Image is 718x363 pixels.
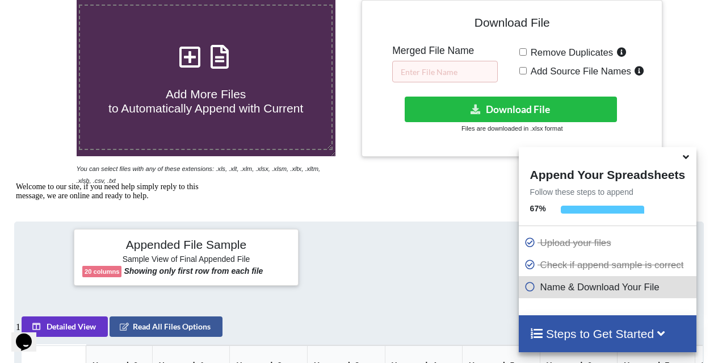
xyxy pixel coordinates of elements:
[11,318,48,352] iframe: chat widget
[22,316,108,337] button: Detailed View
[524,258,694,272] p: Check if append sample is correct
[519,186,696,198] p: Follow these steps to append
[519,165,696,182] h4: Append Your Spreadsheets
[524,236,694,250] p: Upload your files
[530,327,685,341] h4: Steps to Get Started
[370,9,654,41] h4: Download File
[392,61,498,82] input: Enter File Name
[108,87,303,115] span: Add More Files to Automatically Append with Current
[461,125,562,132] small: Files are downloaded in .xlsx format
[110,316,222,337] button: Read All Files Options
[527,47,614,58] span: Remove Duplicates
[77,165,321,184] i: You can select files with any of these extensions: .xls, .xlt, .xlm, .xlsx, .xlsm, .xltx, .xltm, ...
[524,280,694,294] p: Name & Download Your File
[530,204,546,213] b: 67 %
[392,45,498,57] h5: Merged File Name
[527,66,631,77] span: Add Source File Names
[5,5,209,23] div: Welcome to our site, if you need help simply reply to this message, we are online and ready to help.
[5,5,187,22] span: Welcome to our site, if you need help simply reply to this message, we are online and ready to help.
[405,97,618,122] button: Download File
[11,178,216,312] iframe: chat widget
